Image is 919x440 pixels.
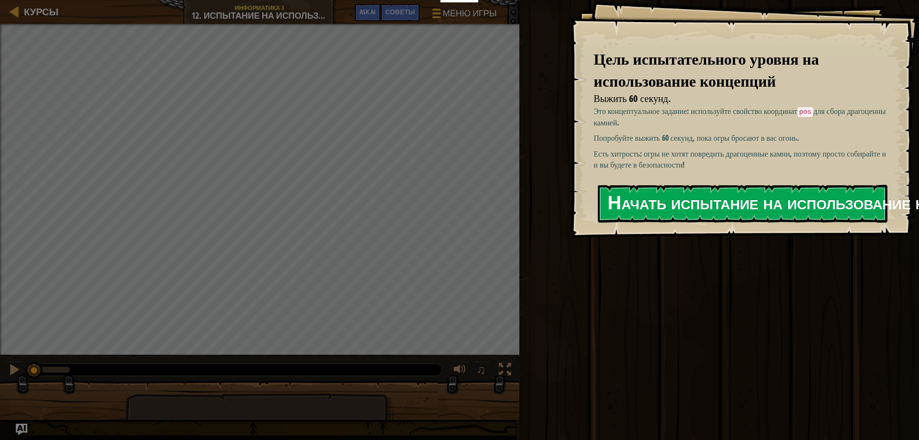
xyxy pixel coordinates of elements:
span: Курсы [24,5,58,18]
button: Ask AI [355,4,381,22]
p: Есть хитрость: огры не хотят повредить драгоценные камни, поэтому просто собирайте их, и вы будет... [594,148,893,170]
span: Ask AI [359,7,376,16]
button: ♫ [474,361,491,381]
span: ♫ [476,362,486,377]
code: pos [797,107,814,117]
p: Попробуйте выжить 60 секунд, пока огры бросают в вас огонь. [594,133,893,144]
span: Меню игры [443,7,497,20]
span: Выжить 60 секунд. [594,92,670,105]
button: Начать испытание на использование концепций [598,185,887,223]
li: Выжить 60 секунд. [582,92,883,106]
div: Цель испытательного уровня на использование концепций [594,48,885,92]
button: Переключить полноэкранный режим [495,361,515,381]
button: Регулировать громкость [450,361,470,381]
button: Меню игры [425,4,503,26]
button: Ask AI [16,424,27,435]
p: Это концептуальное задание: используйте свойство координат для сбора драгоценных камней. [594,106,893,128]
button: Ctrl + P: Pause [5,361,24,381]
span: Советы [385,7,415,16]
a: Курсы [19,5,58,18]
